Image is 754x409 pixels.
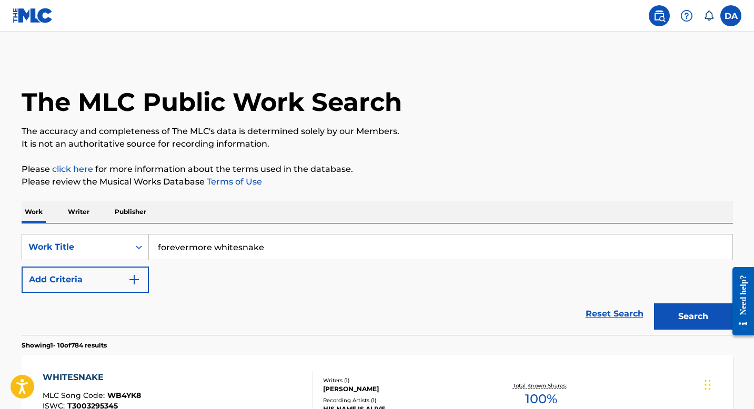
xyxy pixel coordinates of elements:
[649,5,670,26] a: Public Search
[725,259,754,344] iframe: Resource Center
[22,138,733,150] p: It is not an authoritative source for recording information.
[703,11,714,21] div: Notifications
[112,201,149,223] p: Publisher
[22,267,149,293] button: Add Criteria
[323,376,482,384] div: Writers ( 1 )
[525,390,557,408] span: 100 %
[22,341,107,350] p: Showing 1 - 10 of 784 results
[580,302,649,325] a: Reset Search
[513,382,569,390] p: Total Known Shares:
[128,273,140,286] img: 9d2ae6d4665cec9f34b9.svg
[323,384,482,394] div: [PERSON_NAME]
[705,369,711,401] div: Drag
[205,177,262,187] a: Terms of Use
[680,9,693,22] img: help
[43,391,107,400] span: MLC Song Code :
[654,303,733,330] button: Search
[701,359,754,409] iframe: Chat Widget
[13,8,53,23] img: MLC Logo
[107,391,141,400] span: WB4YK8
[22,163,733,176] p: Please for more information about the terms used in the database.
[65,201,93,223] p: Writer
[323,396,482,404] div: Recording Artists ( 1 )
[28,241,123,253] div: Work Title
[676,5,697,26] div: Help
[22,201,46,223] p: Work
[22,176,733,188] p: Please review the Musical Works Database
[22,234,733,335] form: Search Form
[52,164,93,174] a: click here
[22,125,733,138] p: The accuracy and completeness of The MLC's data is determined solely by our Members.
[720,5,741,26] div: User Menu
[22,86,402,118] h1: The MLC Public Work Search
[653,9,666,22] img: search
[43,371,141,384] div: WHITESNAKE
